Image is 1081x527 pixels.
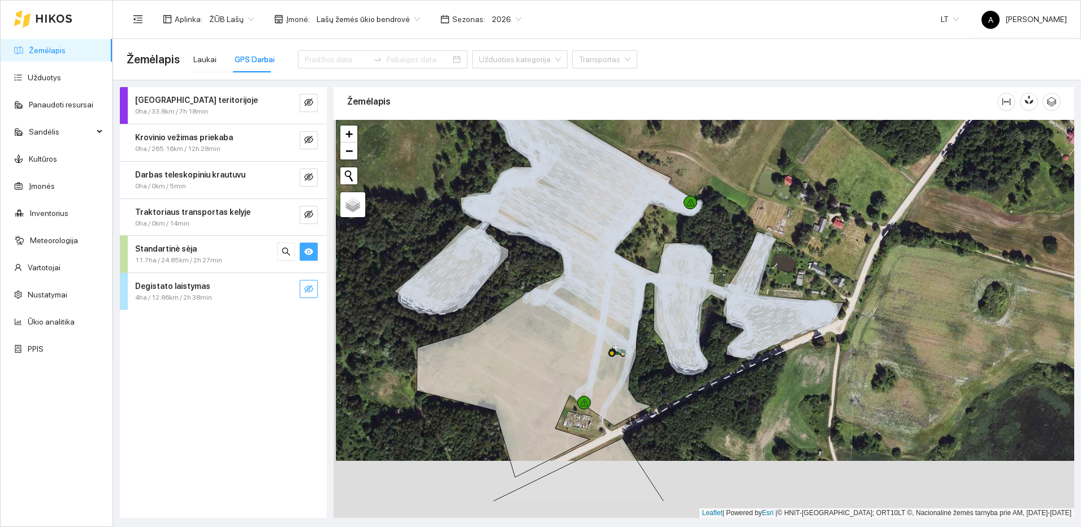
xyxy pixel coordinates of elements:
strong: Darbas teleskopiniu krautuvu [135,170,245,179]
span: Lašų žemės ūkio bendrovė [317,11,420,28]
span: shop [274,15,283,24]
span: ŽŪB Lašų [209,11,254,28]
a: Leaflet [702,509,723,517]
strong: Traktoriaus transportas kelyje [135,208,250,217]
span: menu-fold [133,14,143,24]
input: Pradžios data [305,53,369,66]
span: search [282,247,291,258]
span: − [345,144,353,158]
a: Inventorius [30,209,68,218]
span: 4ha / 12.86km / 2h 38min [135,292,212,303]
a: Žemėlapis [29,46,66,55]
span: swap-right [373,55,382,64]
span: Sezonas : [452,13,485,25]
a: Zoom out [340,142,357,159]
span: eye-invisible [304,284,313,295]
span: 0ha / 0km / 14min [135,218,189,229]
span: 2026 [492,11,521,28]
span: 0ha / 33.8km / 7h 18min [135,106,208,117]
strong: Standartinė sėja [135,244,197,253]
strong: Degistato laistymas [135,282,210,291]
div: Krovinio vežimas priekaba0ha / 265.16km / 12h 28mineye-invisible [120,124,327,161]
div: GPS Darbai [235,53,275,66]
a: PPIS [28,344,44,353]
a: Ūkio analitika [28,317,75,326]
button: Initiate a new search [340,167,357,184]
span: eye-invisible [304,172,313,183]
span: Įmonė : [286,13,310,25]
span: 11.7ha / 24.85km / 2h 27min [135,255,222,266]
strong: Krovinio vežimas priekaba [135,133,233,142]
button: column-width [997,93,1015,111]
div: | Powered by © HNIT-[GEOGRAPHIC_DATA]; ORT10LT ©, Nacionalinė žemės tarnyba prie AM, [DATE]-[DATE] [699,508,1074,518]
button: menu-fold [127,8,149,31]
span: column-width [998,97,1015,106]
a: Meteorologija [30,236,78,245]
div: Žemėlapis [347,85,997,118]
span: eye-invisible [304,135,313,146]
div: Degistato laistymas4ha / 12.86km / 2h 38mineye-invisible [120,273,327,310]
button: eye-invisible [300,94,318,112]
span: to [373,55,382,64]
span: | [776,509,777,517]
a: Layers [340,192,365,217]
span: LT [941,11,959,28]
span: [PERSON_NAME] [981,15,1067,24]
span: 0ha / 265.16km / 12h 28min [135,144,220,154]
button: eye-invisible [300,280,318,298]
span: eye-invisible [304,98,313,109]
button: eye-invisible [300,131,318,149]
button: eye-invisible [300,169,318,187]
span: Sandėlis [29,120,93,143]
span: Žemėlapis [127,50,180,68]
div: Standartinė sėja11.7ha / 24.85km / 2h 27minsearcheye [120,236,327,273]
a: Užduotys [28,73,61,82]
span: Aplinka : [175,13,202,25]
div: Traktoriaus transportas kelyje0ha / 0km / 14mineye-invisible [120,199,327,236]
span: calendar [440,15,449,24]
span: layout [163,15,172,24]
button: search [277,243,295,261]
button: eye-invisible [300,206,318,224]
button: eye [300,243,318,261]
strong: [GEOGRAPHIC_DATA] teritorijoje [135,96,258,105]
span: 0ha / 0km / 5min [135,181,186,192]
a: Zoom in [340,126,357,142]
a: Vartotojai [28,263,60,272]
div: [GEOGRAPHIC_DATA] teritorijoje0ha / 33.8km / 7h 18mineye-invisible [120,87,327,124]
a: Esri [762,509,774,517]
span: eye-invisible [304,210,313,221]
div: Darbas teleskopiniu krautuvu0ha / 0km / 5mineye-invisible [120,162,327,198]
a: Įmonės [29,182,55,191]
span: A [988,11,993,29]
span: eye [304,247,313,258]
a: Nustatymai [28,290,67,299]
span: + [345,127,353,141]
a: Panaudoti resursai [29,100,93,109]
a: Kultūros [29,154,57,163]
input: Pabaigos data [387,53,451,66]
div: Laukai [193,53,217,66]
